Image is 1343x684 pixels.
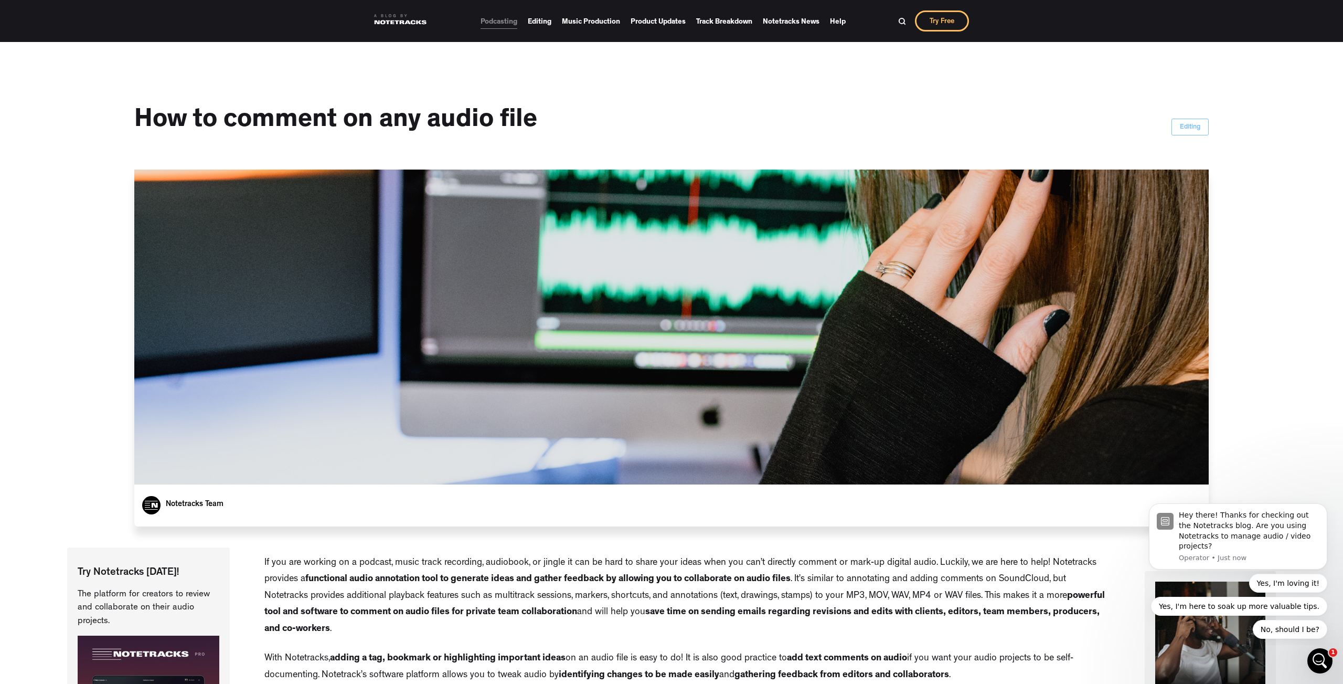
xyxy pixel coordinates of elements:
img: Search Bar [898,17,906,25]
p: Try Notetracks [DATE]! [78,566,219,580]
a: Podcasting [481,14,517,29]
h1: How to comment on any audio file [134,105,554,138]
a: Help [830,14,846,29]
a: Editing [528,14,551,29]
a: Product Updates [631,14,686,29]
p: With Notetracks, on an audio file is easy to do! It is also good practice to if you want your aud... [264,651,1111,684]
span: 1 [1329,648,1337,657]
a: Notetracks News [763,14,819,29]
strong: save time on sending emails regarding revisions and edits with clients, editors, team members, pr... [264,608,1100,634]
strong: identifying changes to be made easily [559,671,719,680]
p: The platform for creators to review and collaborate on their audio projects. [78,588,219,628]
div: Editing [1180,122,1200,133]
a: Music Production [562,14,620,29]
p: If you are working on a podcast, music track recording, audiobook, or jingle it can be hard to sh... [264,555,1111,638]
iframe: Intercom live chat [1307,648,1333,674]
a: Notetracks Team [166,501,223,509]
strong: add text comments on audio [787,654,907,664]
strong: adding a tag, bookmark or highlighting important ideas [330,654,566,664]
strong: functional audio annotation tool to generate ideas and gather feedback by allowing you to collabo... [305,575,791,584]
iframe: Intercom notifications message [1133,494,1343,645]
a: Track Breakdown [696,14,752,29]
strong: gathering feedback from editors and collaborators [734,671,949,680]
a: Try Free [915,10,969,31]
a: Editing [1171,119,1209,135]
